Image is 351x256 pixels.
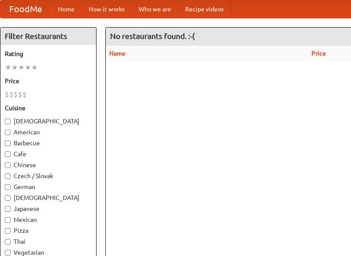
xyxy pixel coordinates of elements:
label: Mexican [5,215,92,224]
input: American [5,130,11,135]
h5: Price [5,77,92,85]
a: FoodMe [0,0,51,18]
input: Thai [5,239,11,245]
a: How it works [82,0,132,18]
li: $ [5,90,9,99]
a: Name [109,50,125,57]
input: Vegetarian [5,250,11,256]
label: Thai [5,237,92,246]
a: Home [51,0,82,18]
a: Who we are [132,0,178,18]
li: ★ [5,63,11,72]
label: Cafe [5,150,92,158]
a: Price [312,50,326,57]
a: Recipe videos [178,0,231,18]
li: $ [9,90,14,99]
label: Japanese [5,204,92,213]
input: German [5,184,11,190]
input: Barbecue [5,140,11,146]
label: [DEMOGRAPHIC_DATA] [5,117,92,126]
input: Cafe [5,151,11,157]
label: Czech / Slovak [5,172,92,180]
label: Chinese [5,161,92,169]
li: ★ [18,63,25,72]
input: Japanese [5,206,11,212]
input: Chinese [5,162,11,168]
input: Pizza [5,228,11,234]
h5: Cuisine [5,104,92,112]
input: Czech / Slovak [5,173,11,179]
li: $ [22,90,27,99]
input: Mexican [5,217,11,223]
label: German [5,182,92,191]
label: Pizza [5,226,92,235]
label: [DEMOGRAPHIC_DATA] [5,193,92,202]
li: ★ [25,63,31,72]
li: $ [18,90,22,99]
li: ★ [11,63,18,72]
label: Barbecue [5,139,92,147]
li: ★ [31,63,38,72]
li: $ [14,90,18,99]
h4: Filter Restaurants [0,28,96,45]
ng-pluralize: No restaurants found. :-( [110,32,195,40]
label: American [5,128,92,137]
h5: Rating [5,49,92,58]
input: [DEMOGRAPHIC_DATA] [5,119,11,124]
input: [DEMOGRAPHIC_DATA] [5,195,11,201]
